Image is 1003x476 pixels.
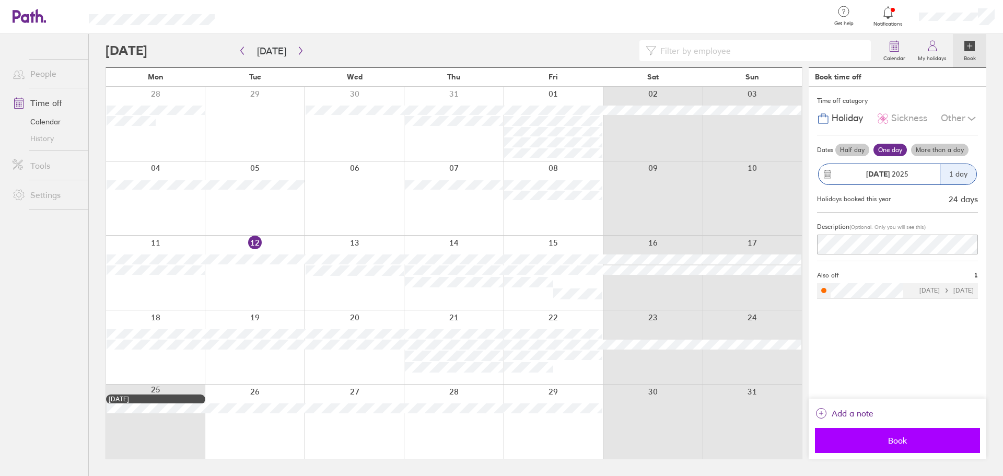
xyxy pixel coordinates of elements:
span: Wed [347,73,363,81]
div: [DATE] [DATE] [919,287,974,294]
span: Add a note [832,405,873,422]
a: Notifications [871,5,905,27]
a: Calendar [877,34,912,67]
a: Calendar [4,113,88,130]
button: [DATE] 20251 day [817,158,978,190]
a: Settings [4,184,88,205]
span: Tue [249,73,261,81]
label: Calendar [877,52,912,62]
div: 24 days [949,194,978,204]
a: Time off [4,92,88,113]
span: Dates [817,146,833,154]
a: People [4,63,88,84]
button: Add a note [815,405,873,422]
span: Holiday [832,113,863,124]
span: Mon [148,73,164,81]
div: Holidays booked this year [817,195,891,203]
label: Book [958,52,982,62]
a: Tools [4,155,88,176]
input: Filter by employee [656,41,865,61]
div: Time off category [817,93,978,109]
span: (Optional. Only you will see this) [849,224,926,230]
span: 2025 [866,170,908,178]
span: Thu [447,73,460,81]
div: 1 day [940,164,976,184]
span: Fri [549,73,558,81]
a: Book [953,34,986,67]
a: My holidays [912,34,953,67]
strong: [DATE] [866,169,890,179]
button: [DATE] [249,42,295,60]
label: Half day [835,144,869,156]
span: Also off [817,272,839,279]
label: One day [873,144,907,156]
span: Book [822,436,973,445]
span: Sun [745,73,759,81]
span: Sickness [891,113,927,124]
span: Notifications [871,21,905,27]
span: Sat [647,73,659,81]
div: Book time off [815,73,861,81]
div: Other [941,109,978,129]
button: Book [815,428,980,453]
span: Description [817,223,849,230]
label: My holidays [912,52,953,62]
div: [DATE] [109,396,203,403]
label: More than a day [911,144,969,156]
span: 1 [974,272,978,279]
a: History [4,130,88,147]
span: Get help [827,20,861,27]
